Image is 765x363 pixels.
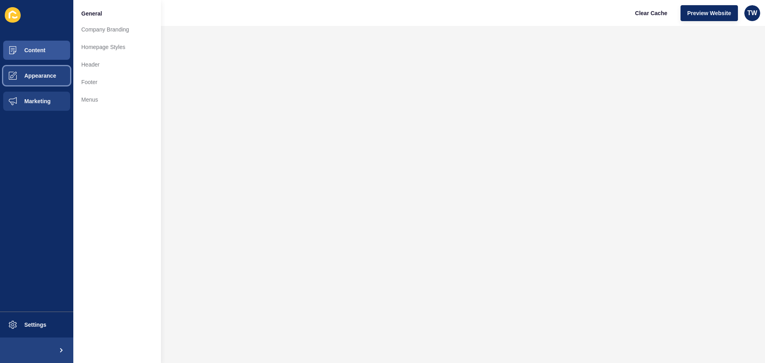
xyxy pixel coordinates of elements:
span: General [81,10,102,18]
a: Menus [73,91,161,108]
button: Clear Cache [628,5,674,21]
span: Preview Website [687,9,731,17]
span: TW [747,9,757,17]
a: Company Branding [73,21,161,38]
a: Homepage Styles [73,38,161,56]
a: Header [73,56,161,73]
span: Clear Cache [635,9,667,17]
a: Footer [73,73,161,91]
button: Preview Website [681,5,738,21]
